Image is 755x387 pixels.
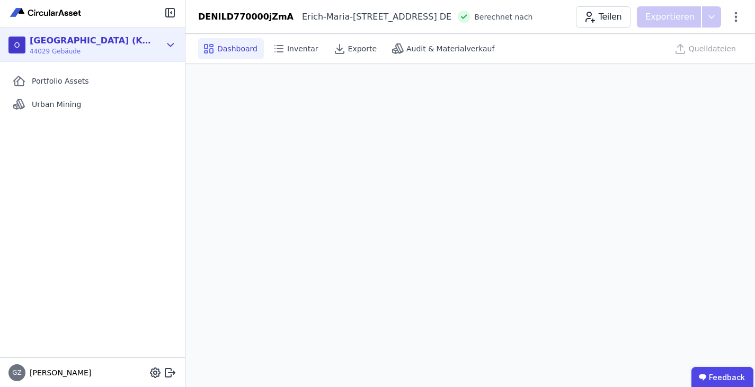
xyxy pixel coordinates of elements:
div: DENILD770000jZmA [198,11,294,23]
span: Berechnet nach [474,12,532,22]
img: Concular [8,6,84,19]
span: Dashboard [217,43,257,54]
span: Audit & Materialverkauf [406,43,494,54]
span: Urban Mining [32,99,81,110]
div: Erich-Maria-[STREET_ADDRESS] DE [294,11,451,23]
div: O [8,37,25,53]
span: [PERSON_NAME] [25,367,91,378]
span: Exporte [348,43,377,54]
span: 44029 Gebäude [30,47,152,56]
span: Portfolio Assets [32,76,89,86]
p: Exportieren [645,11,697,23]
button: Teilen [576,6,630,28]
div: [GEOGRAPHIC_DATA] (Köster) [30,34,152,47]
span: Inventar [287,43,318,54]
span: GZ [12,370,22,376]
